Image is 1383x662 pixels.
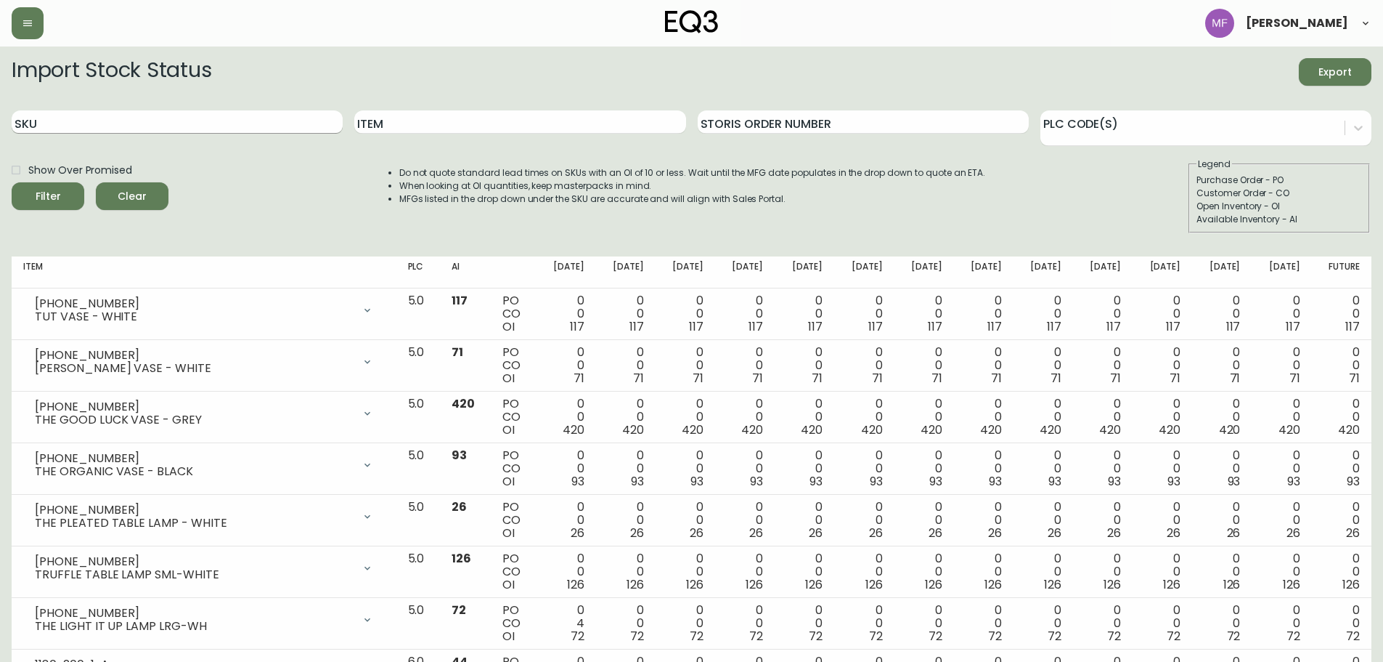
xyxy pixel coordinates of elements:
li: MFGs listed in the drop down under the SKU are accurate and will align with Sales Portal. [399,193,986,206]
td: 5.0 [396,288,440,340]
div: 0 0 [1204,294,1240,334]
span: 126 [567,576,584,593]
div: 0 0 [846,501,882,540]
div: 0 0 [548,346,584,385]
div: 0 0 [1204,604,1240,643]
img: logo [665,10,719,33]
span: 126 [1342,576,1360,593]
span: 93 [809,473,823,490]
div: 0 0 [1085,552,1121,592]
div: [PHONE_NUMBER] [35,607,353,620]
span: 93 [870,473,883,490]
span: 126 [1103,576,1121,593]
div: 0 0 [906,397,942,437]
span: 117 [928,318,942,335]
div: 0 0 [1025,397,1061,437]
th: [DATE] [656,257,715,288]
div: 0 0 [966,397,1002,437]
button: Filter [12,182,84,210]
div: 0 0 [1085,294,1121,334]
span: 26 [869,525,883,541]
span: Clear [107,187,157,206]
span: 420 [1219,421,1241,438]
div: 0 0 [846,449,882,488]
div: 0 0 [1144,501,1180,540]
div: 0 0 [1144,604,1180,643]
div: [PHONE_NUMBER][PERSON_NAME] VASE - WHITE [23,346,385,378]
div: Available Inventory - AI [1196,213,1362,226]
div: 0 0 [667,552,703,592]
span: 71 [872,370,883,387]
div: [PHONE_NUMBER] [35,297,353,310]
li: Do not quote standard lead times on SKUs with an OI of 10 or less. Wait until the MFG date popula... [399,166,986,179]
span: 72 [1346,628,1360,645]
span: 126 [984,576,1002,593]
span: 117 [689,318,703,335]
span: 71 [1349,370,1360,387]
span: 117 [1047,318,1061,335]
span: 420 [980,421,1002,438]
span: 93 [1228,473,1241,490]
div: 0 0 [1025,604,1061,643]
span: 72 [1167,628,1180,645]
div: TUT VASE - WHITE [35,310,353,323]
div: 0 0 [1323,552,1360,592]
div: Customer Order - CO [1196,187,1362,200]
div: Open Inventory - OI [1196,200,1362,213]
td: 5.0 [396,340,440,392]
div: 0 0 [1323,346,1360,385]
span: 126 [925,576,942,593]
span: 72 [690,628,703,645]
div: [PHONE_NUMBER] [35,504,353,517]
th: Item [12,257,396,288]
div: 0 0 [1263,604,1300,643]
span: 26 [929,525,942,541]
th: [DATE] [894,257,954,288]
span: 26 [1107,525,1121,541]
span: 93 [1347,473,1360,490]
span: OI [502,525,515,541]
div: 0 0 [1323,501,1360,540]
span: 420 [622,421,644,438]
div: 0 0 [1085,501,1121,540]
div: 0 0 [906,294,942,334]
span: 26 [690,525,703,541]
div: 0 0 [667,397,703,437]
div: 0 0 [846,294,882,334]
span: 93 [1108,473,1121,490]
td: 5.0 [396,443,440,495]
div: 0 0 [608,501,644,540]
span: 126 [805,576,823,593]
img: 5fd4d8da6c6af95d0810e1fe9eb9239f [1205,9,1234,38]
span: 126 [1044,576,1061,593]
span: OI [502,421,515,438]
span: 93 [1048,473,1061,490]
div: 0 4 [548,604,584,643]
span: 93 [989,473,1002,490]
th: [DATE] [1073,257,1133,288]
div: 0 0 [1263,346,1300,385]
div: 0 0 [1323,294,1360,334]
span: 26 [749,525,763,541]
span: 71 [1050,370,1061,387]
div: [PHONE_NUMBER] [35,555,353,568]
span: 126 [1163,576,1180,593]
button: Clear [96,182,168,210]
div: 0 0 [727,397,763,437]
div: 0 0 [1263,397,1300,437]
span: OI [502,628,515,645]
span: 26 [1048,525,1061,541]
span: 71 [1289,370,1300,387]
span: 126 [686,576,703,593]
div: 0 0 [1085,604,1121,643]
span: 93 [929,473,942,490]
div: 0 0 [1263,552,1300,592]
legend: Legend [1196,158,1232,171]
div: 0 0 [1085,397,1121,437]
span: 72 [869,628,883,645]
div: [PHONE_NUMBER]THE PLEATED TABLE LAMP - WHITE [23,501,385,533]
span: 71 [812,370,823,387]
div: 0 0 [846,397,882,437]
div: 0 0 [1204,397,1240,437]
div: 0 0 [548,294,584,334]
